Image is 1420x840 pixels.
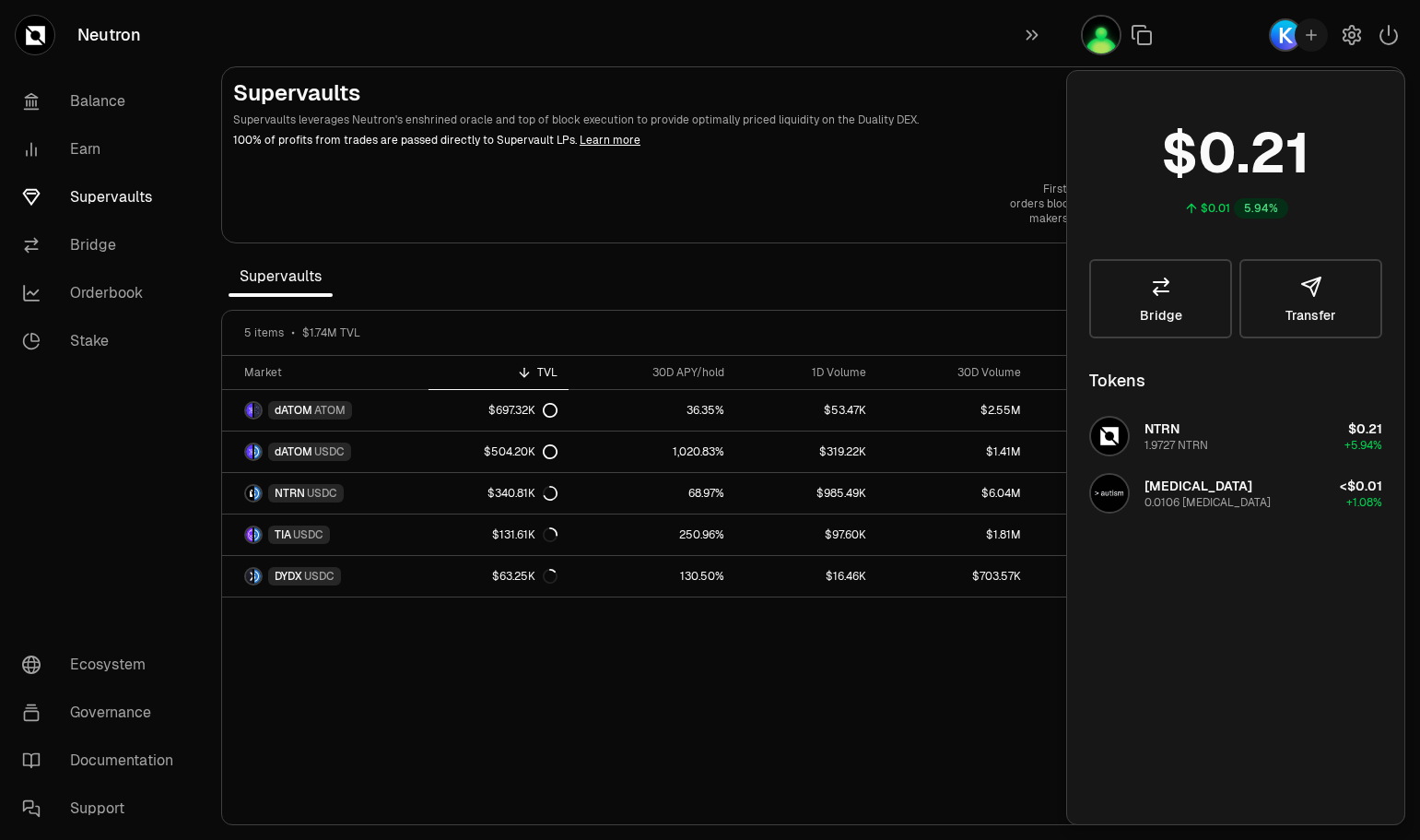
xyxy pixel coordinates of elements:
div: 30D Volume [888,365,1021,380]
a: 36.35% [569,390,735,431]
span: [MEDICAL_DATA] [1144,478,1252,494]
img: USDC Logo [254,569,261,584]
img: USDC Logo [254,444,261,459]
a: $1.81M [877,515,1032,555]
p: Supervaults leverages Neutron's enshrined oracle and top of block execution to provide optimally ... [233,112,1261,128]
a: Documentation [7,737,199,785]
a: Supervaults [7,173,199,221]
a: $340.81K [428,473,569,514]
img: evilpixie (DROP) [1081,15,1121,55]
a: 1,020.83% [569,432,735,472]
img: TIA Logo [246,527,252,542]
a: DYDX LogoUSDC LogoDYDXUSDC [222,556,428,597]
a: 26.03% [1032,556,1178,597]
div: $131.61K [492,527,557,542]
img: ATOM Logo [254,403,261,418]
a: dATOM LogoUSDC LogodATOMUSDC [222,432,428,472]
img: NTRN Logo [246,486,252,501]
a: Balance [7,77,199,125]
a: Orderbook [7,269,199,317]
div: TVL [440,365,557,380]
div: 30D APY/hold [580,365,724,380]
span: NTRN [275,486,305,501]
span: dATOM [275,444,312,459]
a: $97.60K [735,515,877,555]
div: 1.9727 NTRN [1144,438,1208,453]
span: USDC [314,444,345,459]
a: TIA LogoUSDC LogoTIAUSDC [222,515,428,555]
a: 289.16% [1032,473,1178,514]
a: 63.31% [1032,432,1178,472]
span: DYDX [275,569,302,584]
span: +5.94% [1344,438,1382,453]
button: AUTISM Logo[MEDICAL_DATA]0.0106 [MEDICAL_DATA]<$0.01+1.08% [1078,466,1393,521]
img: USDC Logo [254,486,261,501]
span: $1.74M TVL [302,325,360,340]
span: USDC [293,527,323,542]
img: AUTISM Logo [1091,475,1128,512]
div: $63.25K [492,569,557,584]
button: Transfer [1239,259,1382,338]
div: $0.01 [1201,201,1230,216]
a: 130.50% [569,556,735,597]
a: $703.57K [877,556,1032,597]
span: +1.08% [1346,495,1382,510]
span: Bridge [1140,309,1182,322]
span: USDC [307,486,337,501]
span: Transfer [1285,309,1336,322]
div: $697.32K [488,403,557,418]
a: Stake [7,317,199,365]
div: 5.94% [1234,198,1288,219]
a: $131.61K [428,515,569,555]
span: <$0.01 [1340,478,1382,494]
a: dATOM LogoATOM LogodATOMATOM [222,390,428,431]
a: Bridge [7,221,199,269]
a: $63.25K [428,556,569,597]
img: USDC Logo [254,527,261,542]
div: $504.20K [484,444,557,459]
span: $0.21 [1348,420,1382,437]
p: First in every block, [1010,182,1177,196]
a: $6.04M [877,473,1032,514]
a: Ecosystem [7,641,199,689]
button: NTRN LogoNTRN1.9727 NTRN$0.21+5.94% [1078,408,1393,464]
p: 100% of profits from trades are passed directly to Supervault LPs. [233,132,1261,148]
div: 1D Volume [746,365,866,380]
a: 250.96% [569,515,735,555]
img: dATOM Logo [246,403,252,418]
div: Tokens [1089,368,1145,394]
span: USDC [304,569,334,584]
a: $319.22K [735,432,877,472]
a: $985.49K [735,473,877,514]
span: NTRN [1144,420,1179,437]
a: $504.20K [428,432,569,472]
a: 74.16% [1032,515,1178,555]
a: $697.32K [428,390,569,431]
a: $1.41M [877,432,1032,472]
a: Earn [7,125,199,173]
span: ATOM [314,403,346,418]
div: Market [244,365,417,380]
div: 0.0106 [MEDICAL_DATA] [1144,495,1271,510]
img: DYDX Logo [246,569,252,584]
span: 5 items [244,325,284,340]
span: Supervaults [229,258,333,295]
a: First in every block,orders bloom like cherry trees—makers share the spring. [1010,182,1177,226]
img: dATOM Logo [246,444,252,459]
a: NTRN LogoUSDC LogoNTRNUSDC [222,473,428,514]
a: Learn more [580,133,640,148]
span: TIA [275,527,291,542]
p: orders bloom like cherry trees— [1010,196,1177,211]
img: Keplr [1269,18,1302,52]
a: $53.47K [735,390,877,431]
a: Support [7,785,199,833]
img: NTRN Logo [1091,418,1128,455]
h2: Supervaults [233,78,1261,108]
span: dATOM [275,403,312,418]
div: 1D Vol/TVL [1043,365,1167,380]
a: 7.67% [1032,390,1178,431]
a: 68.97% [569,473,735,514]
a: Governance [7,689,199,737]
p: makers share the spring. [1010,211,1177,226]
div: $340.81K [487,486,557,501]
